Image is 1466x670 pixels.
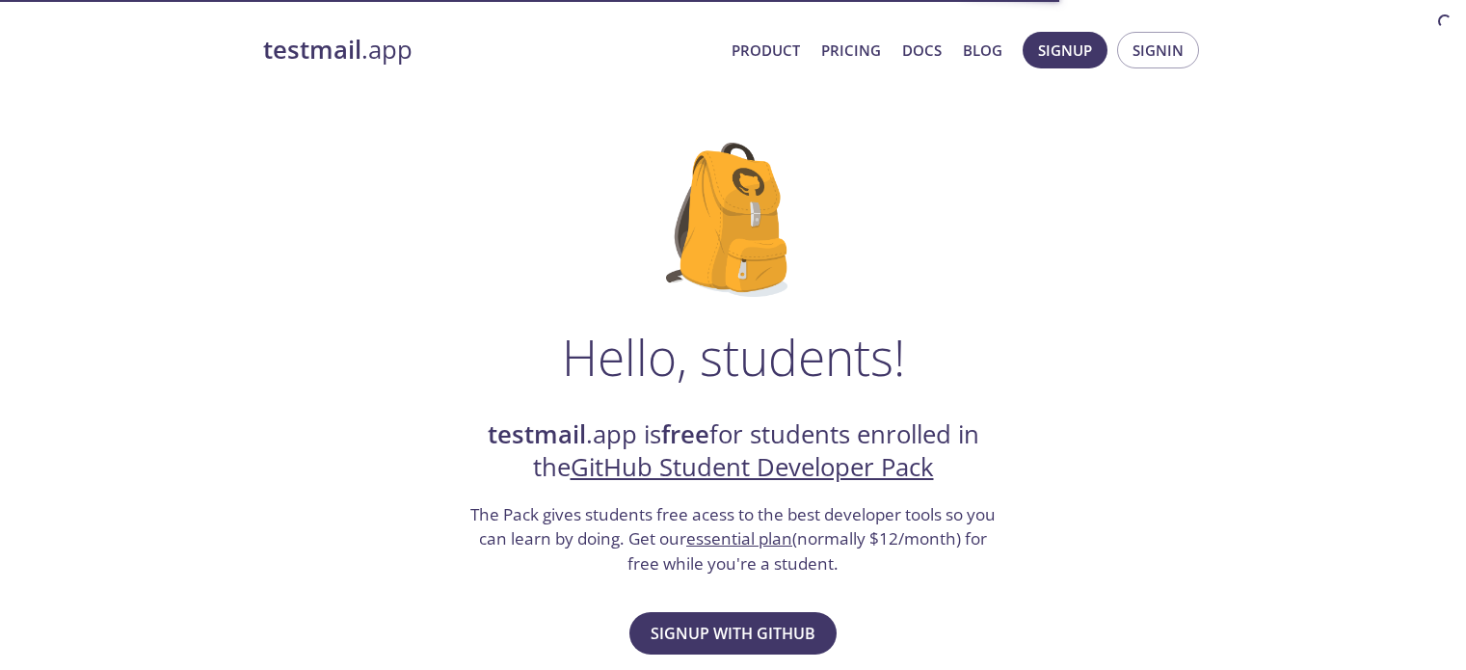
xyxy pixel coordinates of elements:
a: testmail.app [263,34,716,67]
h3: The Pack gives students free acess to the best developer tools so you can learn by doing. Get our... [468,502,999,576]
span: Signup [1038,38,1092,63]
button: Signup [1023,32,1107,68]
strong: free [661,417,709,451]
a: Pricing [821,38,881,63]
img: github-student-backpack.png [666,143,800,297]
button: Signin [1117,32,1199,68]
span: Signin [1133,38,1184,63]
strong: testmail [488,417,586,451]
span: Signup with GitHub [651,620,815,647]
h1: Hello, students! [562,328,905,386]
h2: .app is for students enrolled in the [468,418,999,485]
a: Blog [963,38,1002,63]
a: essential plan [686,527,792,549]
button: Signup with GitHub [629,612,837,655]
a: Product [732,38,800,63]
strong: testmail [263,33,361,67]
a: GitHub Student Developer Pack [571,450,934,484]
a: Docs [902,38,942,63]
